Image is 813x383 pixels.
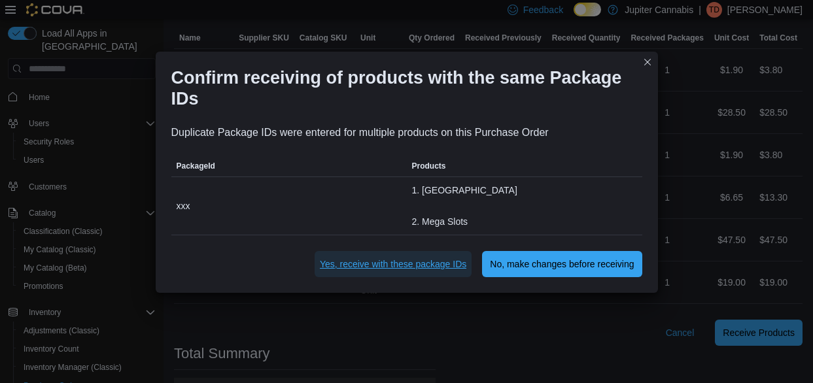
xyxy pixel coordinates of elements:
[412,214,637,229] div: 2. Mega Slots
[412,161,446,171] span: Products
[171,67,632,109] h1: Confirm receiving of products with the same Package IDs
[320,258,466,271] span: Yes, receive with these package IDs
[490,258,634,271] span: No, make changes before receiving
[177,161,215,171] span: PackageId
[412,182,637,198] div: 1. [GEOGRAPHIC_DATA]
[315,251,472,277] button: Yes, receive with these package IDs
[171,125,642,141] div: Duplicate Package IDs were entered for multiple products on this Purchase Order
[640,54,655,70] button: Closes this modal window
[177,198,190,214] span: xxx
[482,251,642,277] button: No, make changes before receiving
